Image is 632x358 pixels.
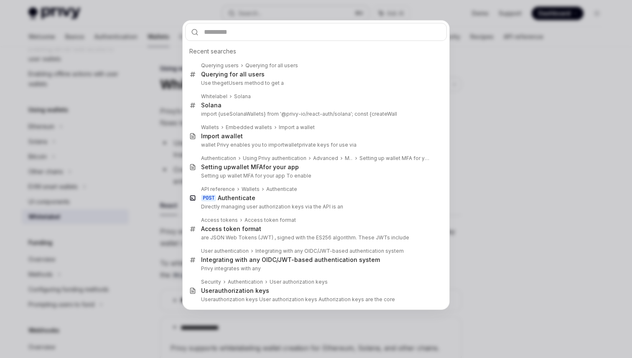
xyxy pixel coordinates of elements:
div: Access token format [245,217,296,223]
div: Querying for all users [201,71,265,78]
b: wallet [225,132,243,140]
div: Querying for all users [245,62,298,69]
div: MFA [345,155,353,162]
div: Setting up wallet MFA for your app [359,155,429,162]
div: Whitelabel [201,93,227,100]
div: Querying users [201,62,239,69]
div: Access tokens [201,217,238,223]
div: Integrating with any OIDC/ -based authentication system [201,256,380,264]
b: useSolanaWallet [220,111,261,117]
b: Authenticate [218,194,255,201]
b: auth [213,296,223,302]
b: getUser [220,80,240,86]
div: Embedded wallets [226,124,272,131]
b: wallet [284,142,299,148]
div: Solana [201,102,222,109]
p: Privy integrates with any [201,265,429,272]
div: Solana [234,93,251,100]
div: Wallets [201,124,219,131]
p: User orization keys User authorization keys Authorization keys are the core [201,296,429,303]
p: Directly managing user authorization keys via the API is an [201,203,429,210]
div: User authentication [201,248,249,254]
div: Integrating with any OIDC/ -based authentication system [255,248,404,254]
div: Authenticate [266,186,297,193]
b: JWT [319,248,330,254]
p: Setting up wallet MFA for your app To enable [201,173,429,179]
div: Import a [201,132,243,140]
p: are JSON Web Tokens ( ) , signed with the ES256 algorithm. These JWTs include [201,234,429,241]
div: API reference [201,186,235,193]
div: User authorization keys [270,279,328,285]
div: Wallets [242,186,260,193]
div: Setting up for your app [201,163,299,171]
div: Access token format [201,225,261,233]
div: POST [201,195,216,201]
p: wallet Privy enables you to import private keys for use via [201,142,429,148]
p: Use the s method to get a [201,80,429,86]
span: Recent searches [189,47,236,56]
b: JWT [260,234,272,241]
div: Import a wallet [279,124,315,131]
div: User orization keys [201,287,269,295]
b: JWT [278,256,291,263]
b: wallet MFA [231,163,263,170]
div: Authentication [201,155,236,162]
div: Advanced [313,155,338,162]
div: Security [201,279,221,285]
div: Authentication [228,279,263,285]
p: import { s} from '@privy-io/react-auth/solana'; const {createWall [201,111,429,117]
div: Using Privy authentication [243,155,306,162]
b: auth [214,287,228,294]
